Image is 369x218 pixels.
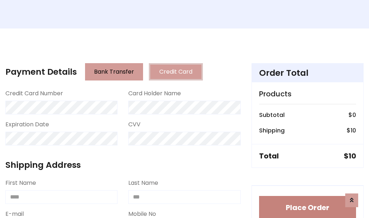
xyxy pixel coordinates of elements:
[128,89,181,98] label: Card Holder Name
[259,152,279,160] h5: Total
[5,160,241,170] h4: Shipping Address
[128,179,158,187] label: Last Name
[5,179,36,187] label: First Name
[348,112,356,118] h6: $
[344,152,356,160] h5: $
[347,127,356,134] h6: $
[5,67,77,77] h4: Payment Details
[259,112,285,118] h6: Subtotal
[149,63,203,80] button: Credit Card
[348,151,356,161] span: 10
[128,120,141,129] label: CVV
[5,89,63,98] label: Credit Card Number
[85,63,143,80] button: Bank Transfer
[352,111,356,119] span: 0
[351,126,356,135] span: 10
[259,90,356,98] h5: Products
[259,127,285,134] h6: Shipping
[259,68,356,78] h4: Order Total
[5,120,49,129] label: Expiration Date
